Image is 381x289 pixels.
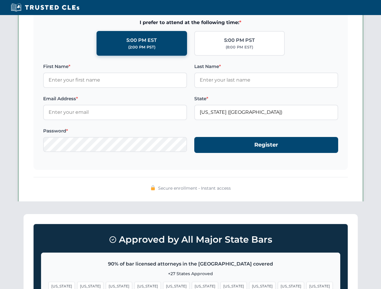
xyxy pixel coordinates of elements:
[226,44,253,50] div: (8:00 PM EST)
[128,44,155,50] div: (2:00 PM PST)
[43,127,187,135] label: Password
[43,73,187,88] input: Enter your first name
[49,270,333,277] p: +27 States Approved
[49,260,333,268] p: 90% of bar licensed attorneys in the [GEOGRAPHIC_DATA] covered
[224,36,255,44] div: 5:00 PM PST
[43,95,187,102] label: Email Address
[43,19,338,26] span: I prefer to attend at the following time:
[43,105,187,120] input: Enter your email
[151,185,155,190] img: 🔒
[194,137,338,153] button: Register
[43,63,187,70] label: First Name
[9,3,81,12] img: Trusted CLEs
[194,63,338,70] label: Last Name
[194,105,338,120] input: Florida (FL)
[158,185,231,191] span: Secure enrollment • Instant access
[41,232,340,248] h3: Approved by All Major State Bars
[194,73,338,88] input: Enter your last name
[194,95,338,102] label: State
[126,36,157,44] div: 5:00 PM EST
